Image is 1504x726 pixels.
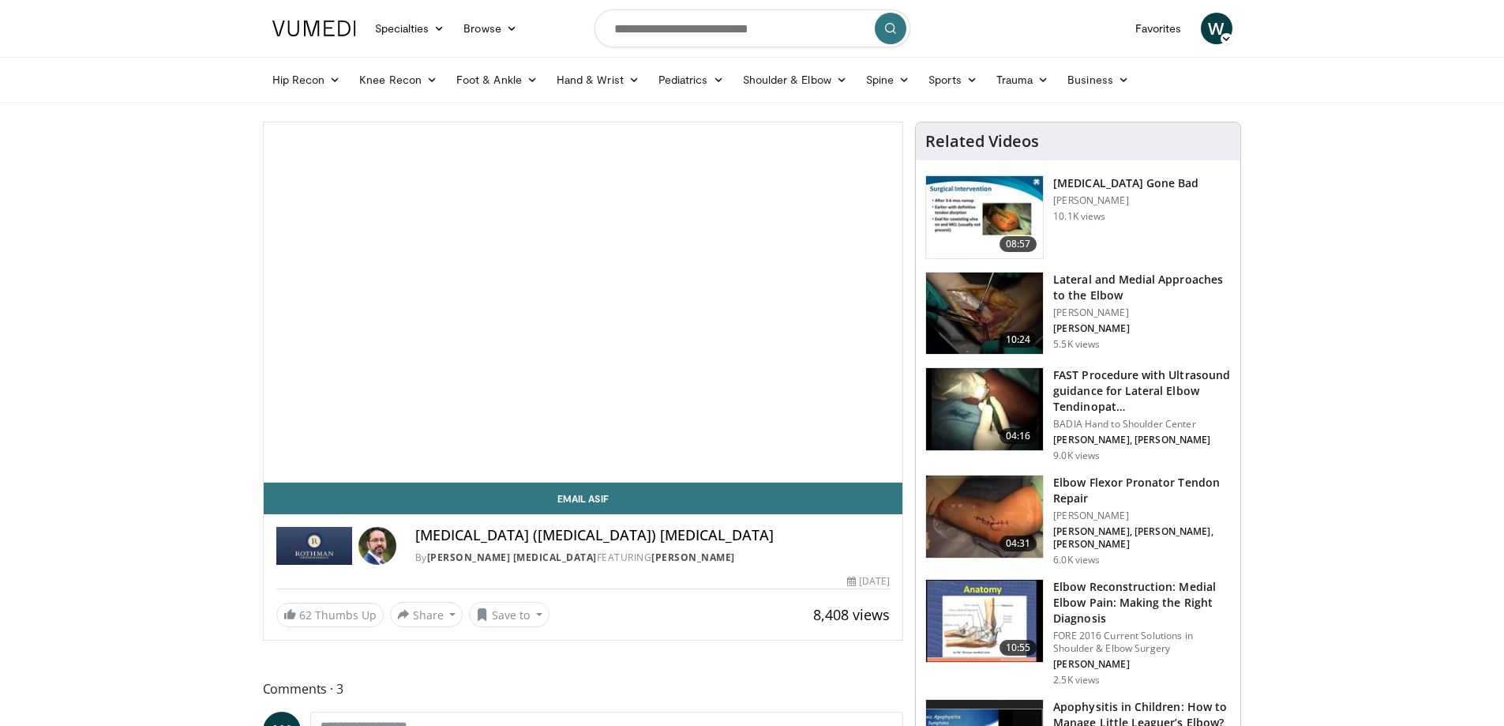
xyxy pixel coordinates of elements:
[1053,210,1105,223] p: 10.1K views
[1000,236,1037,252] span: 08:57
[547,64,649,96] a: Hand & Wrist
[1053,554,1100,566] p: 6.0K views
[1000,332,1037,348] span: 10:24
[358,527,396,565] img: Avatar
[263,679,904,699] span: Comments 3
[366,13,455,44] a: Specialties
[926,580,1043,662] img: 36803670-8fbd-47ae-96f4-ac19e5fa6228.150x105_q85_crop-smart_upscale.jpg
[276,603,384,627] a: 62 Thumbs Up
[926,176,1043,258] img: -TiYc6krEQGNAzh34xMDoxOmdtO40mAx.150x105_q85_crop-smart_upscale.jpg
[1053,450,1100,462] p: 9.0K views
[1053,322,1231,335] p: [PERSON_NAME]
[925,175,1231,259] a: 08:57 [MEDICAL_DATA] Gone Bad [PERSON_NAME] 10.1K views
[925,475,1231,566] a: 04:31 Elbow Flexor Pronator Tendon Repair [PERSON_NAME] [PERSON_NAME], [PERSON_NAME], [PERSON_NAM...
[415,527,891,544] h4: [MEDICAL_DATA] ([MEDICAL_DATA]) [MEDICAL_DATA]
[649,64,733,96] a: Pediatrics
[415,551,891,565] div: By FEATURING
[1053,674,1100,687] p: 2.5K views
[272,21,356,36] img: VuMedi Logo
[925,132,1039,151] h4: Related Videos
[1053,525,1231,551] p: [PERSON_NAME], [PERSON_NAME], [PERSON_NAME]
[1000,428,1037,444] span: 04:16
[847,574,890,589] div: [DATE]
[1053,367,1231,415] h3: FAST Procedure with Ultrasound guidance for Lateral Elbow Tendinopat…
[925,579,1231,687] a: 10:55 Elbow Reconstruction: Medial Elbow Pain: Making the Right Diagnosis FORE 2016 Current Solut...
[926,476,1043,558] img: 74af4079-b4cf-476d-abbe-92813b4831c1.150x105_q85_crop-smart_upscale.jpg
[427,551,597,564] a: [PERSON_NAME] [MEDICAL_DATA]
[857,64,919,96] a: Spine
[1053,510,1231,522] p: [PERSON_NAME]
[1053,434,1231,446] p: [PERSON_NAME], [PERSON_NAME]
[276,527,352,565] img: Rothman Hand Surgery
[299,608,312,623] span: 62
[651,551,735,564] a: [PERSON_NAME]
[390,602,463,627] button: Share
[733,64,857,96] a: Shoulder & Elbow
[263,64,351,96] a: Hip Recon
[1053,175,1198,191] h3: [MEDICAL_DATA] Gone Bad
[264,122,903,483] video-js: Video Player
[925,367,1231,462] a: 04:16 FAST Procedure with Ultrasound guidance for Lateral Elbow Tendinopat… BADIA Hand to Shoulde...
[925,272,1231,355] a: 10:24 Lateral and Medial Approaches to the Elbow [PERSON_NAME] [PERSON_NAME] 5.5K views
[926,368,1043,450] img: E-HI8y-Omg85H4KX4xMDoxOjBzMTt2bJ_4.150x105_q85_crop-smart_upscale.jpg
[1053,418,1231,431] p: BADIA Hand to Shoulder Center
[594,9,910,47] input: Search topics, interventions
[1058,64,1138,96] a: Business
[1126,13,1191,44] a: Favorites
[1053,194,1198,207] p: [PERSON_NAME]
[264,483,903,514] a: Email Asif
[1053,307,1231,319] p: [PERSON_NAME]
[454,13,527,44] a: Browse
[919,64,987,96] a: Sports
[350,64,447,96] a: Knee Recon
[469,602,549,627] button: Save to
[987,64,1059,96] a: Trauma
[1000,640,1037,656] span: 10:55
[1053,658,1231,671] p: [PERSON_NAME]
[1053,630,1231,655] p: FORE 2016 Current Solutions in Shoulder & Elbow Surgery
[1053,272,1231,303] h3: Lateral and Medial Approaches to the Elbow
[1000,536,1037,551] span: 04:31
[1053,338,1100,351] p: 5.5K views
[813,605,890,624] span: 8,408 views
[926,273,1043,355] img: 9424d663-6ae8-4169-baaa-1336231d538d.150x105_q85_crop-smart_upscale.jpg
[1053,475,1231,506] h3: Elbow Flexor Pronator Tendon Repair
[447,64,547,96] a: Foot & Ankle
[1201,13,1232,44] a: W
[1053,579,1231,626] h3: Elbow Reconstruction: Medial Elbow Pain: Making the Right Diagnosis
